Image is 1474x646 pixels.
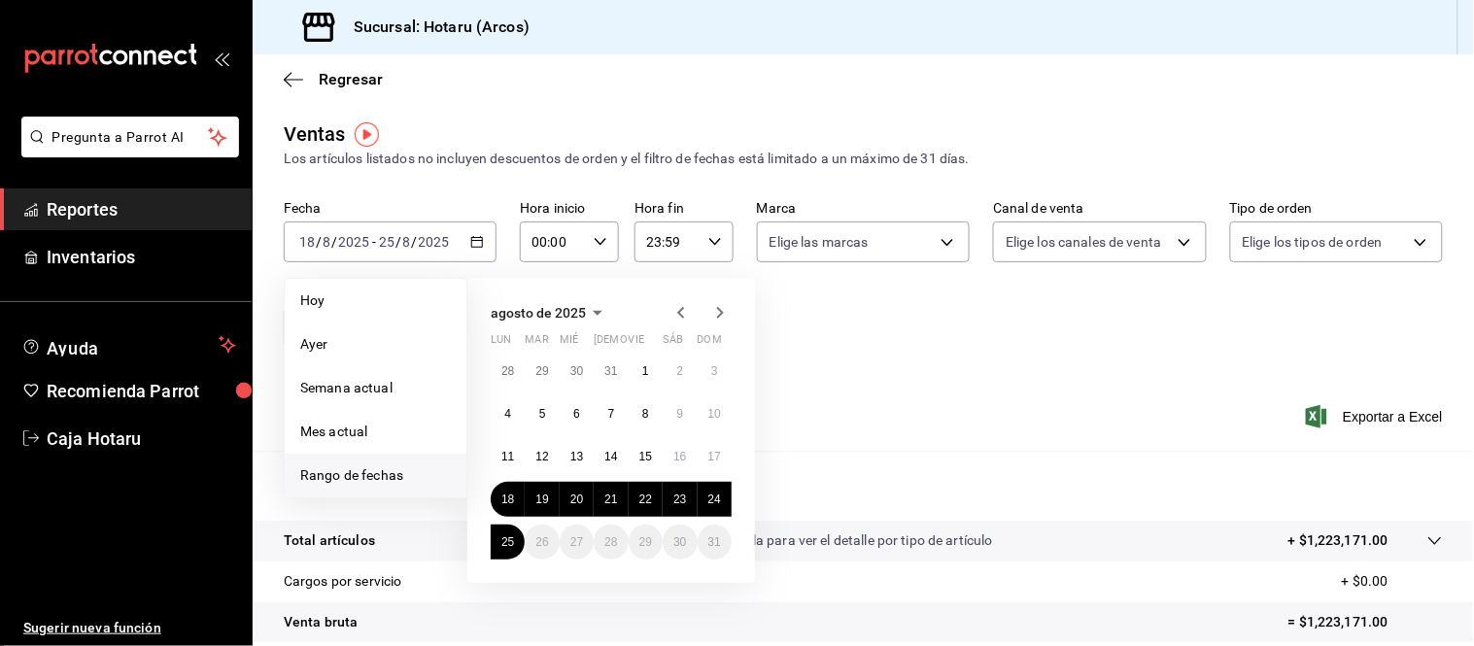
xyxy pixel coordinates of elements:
[1243,232,1383,252] span: Elige los tipos de orden
[642,407,649,421] abbr: 8 de agosto de 2025
[629,354,663,389] button: 1 de agosto de 2025
[608,407,615,421] abbr: 7 de agosto de 2025
[1310,405,1443,428] button: Exportar a Excel
[298,234,316,250] input: --
[535,364,548,378] abbr: 29 de julio de 2025
[570,493,583,506] abbr: 20 de agosto de 2025
[337,234,370,250] input: ----
[491,305,586,321] span: agosto de 2025
[604,493,617,506] abbr: 21 de agosto de 2025
[525,333,548,354] abbr: martes
[1288,530,1388,551] p: + $1,223,171.00
[501,364,514,378] abbr: 28 de julio de 2025
[402,234,412,250] input: --
[47,425,236,452] span: Caja Hotaru
[284,571,402,592] p: Cargos por servicio
[1006,232,1161,252] span: Elige los canales de venta
[14,141,239,161] a: Pregunta a Parrot AI
[21,117,239,157] button: Pregunta a Parrot AI
[491,439,525,474] button: 11 de agosto de 2025
[663,396,697,431] button: 9 de agosto de 2025
[594,525,628,560] button: 28 de agosto de 2025
[338,16,530,39] h3: Sucursal: Hotaru (Arcos)
[300,334,451,355] span: Ayer
[594,354,628,389] button: 31 de julio de 2025
[629,439,663,474] button: 15 de agosto de 2025
[284,149,1443,169] div: Los artículos listados no incluyen descuentos de orden y el filtro de fechas está limitado a un m...
[284,202,497,216] label: Fecha
[642,364,649,378] abbr: 1 de agosto de 2025
[604,364,617,378] abbr: 31 de julio de 2025
[300,465,451,486] span: Rango de fechas
[993,202,1206,216] label: Canal de venta
[708,535,721,549] abbr: 31 de agosto de 2025
[372,234,376,250] span: -
[412,234,418,250] span: /
[629,525,663,560] button: 29 de agosto de 2025
[698,354,732,389] button: 3 de agosto de 2025
[708,450,721,463] abbr: 17 de agosto de 2025
[698,439,732,474] button: 17 de agosto de 2025
[1230,202,1443,216] label: Tipo de orden
[418,234,451,250] input: ----
[663,333,683,354] abbr: sábado
[757,202,970,216] label: Marca
[711,364,718,378] abbr: 3 de agosto de 2025
[639,450,652,463] abbr: 15 de agosto de 2025
[378,234,395,250] input: --
[504,407,511,421] abbr: 4 de agosto de 2025
[284,70,383,88] button: Regresar
[639,493,652,506] abbr: 22 de agosto de 2025
[708,407,721,421] abbr: 10 de agosto de 2025
[639,535,652,549] abbr: 29 de agosto de 2025
[673,535,686,549] abbr: 30 de agosto de 2025
[573,407,580,421] abbr: 6 de agosto de 2025
[525,482,559,517] button: 19 de agosto de 2025
[1288,612,1443,632] p: = $1,223,171.00
[673,493,686,506] abbr: 23 de agosto de 2025
[698,333,722,354] abbr: domingo
[525,525,559,560] button: 26 de agosto de 2025
[676,364,683,378] abbr: 2 de agosto de 2025
[560,396,594,431] button: 6 de agosto de 2025
[594,482,628,517] button: 21 de agosto de 2025
[501,535,514,549] abbr: 25 de agosto de 2025
[663,482,697,517] button: 23 de agosto de 2025
[47,333,211,357] span: Ayuda
[491,301,609,324] button: agosto de 2025
[491,482,525,517] button: 18 de agosto de 2025
[535,450,548,463] abbr: 12 de agosto de 2025
[355,122,379,147] button: Tooltip marker
[594,396,628,431] button: 7 de agosto de 2025
[663,354,697,389] button: 2 de agosto de 2025
[604,535,617,549] abbr: 28 de agosto de 2025
[331,234,337,250] span: /
[539,407,546,421] abbr: 5 de agosto de 2025
[284,530,375,551] p: Total artículos
[322,234,331,250] input: --
[525,439,559,474] button: 12 de agosto de 2025
[284,612,358,632] p: Venta bruta
[560,333,578,354] abbr: miércoles
[560,354,594,389] button: 30 de julio de 2025
[663,525,697,560] button: 30 de agosto de 2025
[698,525,732,560] button: 31 de agosto de 2025
[770,232,869,252] span: Elige las marcas
[560,439,594,474] button: 13 de agosto de 2025
[284,474,1443,497] p: Resumen
[300,422,451,442] span: Mes actual
[23,618,236,638] span: Sugerir nueva función
[491,354,525,389] button: 28 de julio de 2025
[698,482,732,517] button: 24 de agosto de 2025
[698,396,732,431] button: 10 de agosto de 2025
[1342,571,1443,592] p: + $0.00
[535,493,548,506] abbr: 19 de agosto de 2025
[570,364,583,378] abbr: 30 de julio de 2025
[52,127,209,148] span: Pregunta a Parrot AI
[300,378,451,398] span: Semana actual
[663,439,697,474] button: 16 de agosto de 2025
[604,450,617,463] abbr: 14 de agosto de 2025
[395,234,401,250] span: /
[676,407,683,421] abbr: 9 de agosto de 2025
